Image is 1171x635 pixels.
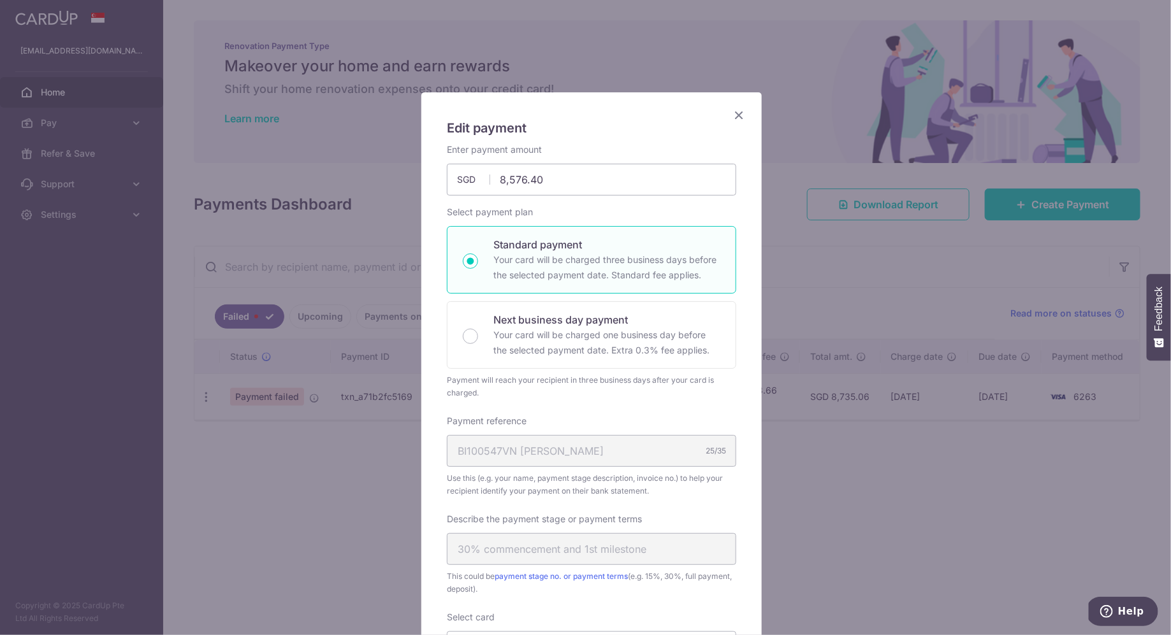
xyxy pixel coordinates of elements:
label: Enter payment amount [447,143,542,156]
p: Next business day payment [493,312,720,327]
button: Feedback - Show survey [1147,274,1171,360]
span: SGD [457,173,490,186]
input: 0.00 [447,164,736,196]
p: Your card will be charged one business day before the selected payment date. Extra 0.3% fee applies. [493,327,720,358]
span: Feedback [1153,287,1165,331]
div: 25/35 [706,445,726,457]
span: This could be (e.g. 15%, 30%, full payment, deposit). [447,570,736,596]
button: Close [731,108,746,123]
iframe: Opens a widget where you can find more information [1089,597,1158,629]
label: Payment reference [447,415,527,427]
a: payment stage no. or payment terms [495,571,628,581]
p: Standard payment [493,237,720,252]
span: Use this (e.g. your name, payment stage description, invoice no.) to help your recipient identify... [447,472,736,497]
p: Your card will be charged three business days before the selected payment date. Standard fee appl... [493,252,720,283]
div: Payment will reach your recipient in three business days after your card is charged. [447,374,736,399]
label: Select card [447,611,495,624]
label: Describe the payment stage or payment terms [447,513,642,525]
label: Select payment plan [447,206,533,218]
h5: Edit payment [447,118,736,138]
